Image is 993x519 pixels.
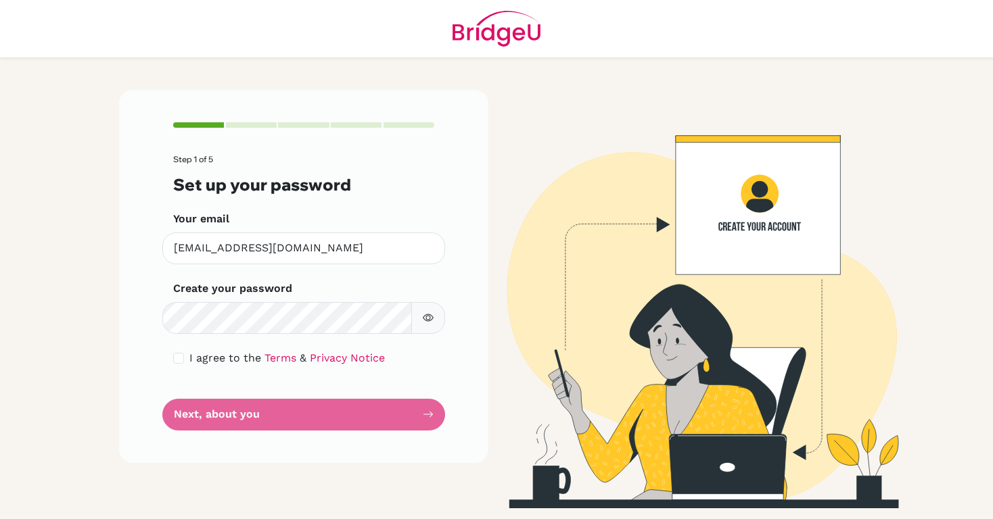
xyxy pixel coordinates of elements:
[162,232,445,264] input: Insert your email*
[173,154,213,164] span: Step 1 of 5
[173,175,434,195] h3: Set up your password
[173,211,229,227] label: Your email
[173,280,292,297] label: Create your password
[300,351,306,364] span: &
[264,351,296,364] a: Terms
[310,351,385,364] a: Privacy Notice
[189,351,261,364] span: I agree to the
